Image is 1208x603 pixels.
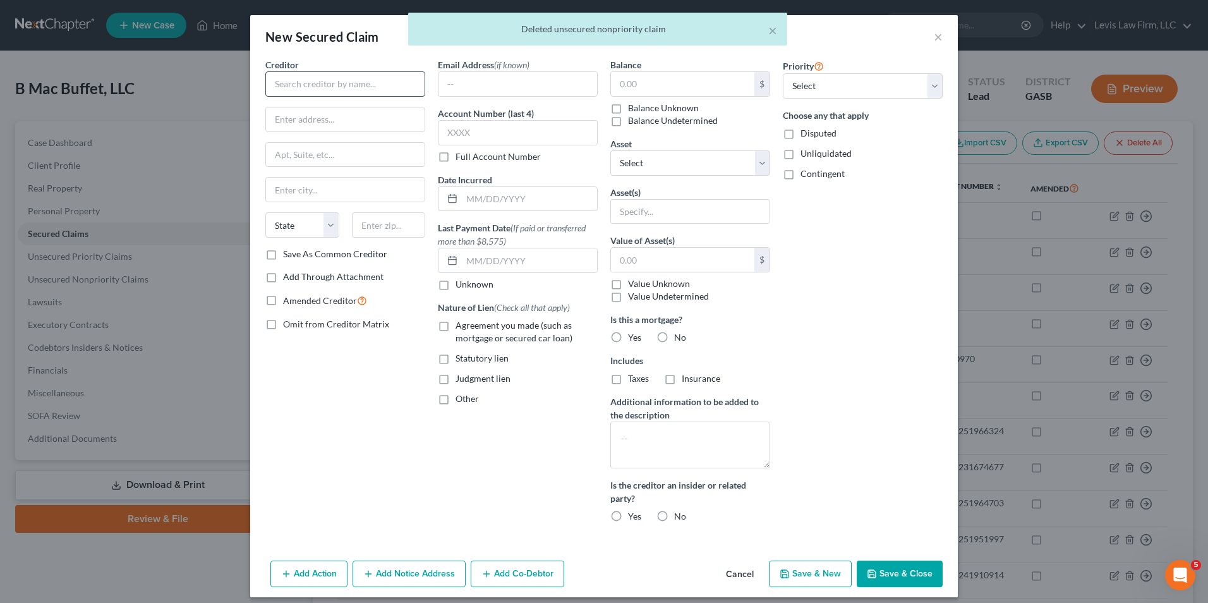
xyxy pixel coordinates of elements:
label: Nature of Lien [438,301,570,314]
label: Balance Unknown [628,102,699,114]
input: MM/DD/YYYY [462,248,597,272]
label: Additional information to be added to the description [610,395,770,422]
label: Full Account Number [456,150,541,163]
span: Yes [628,511,641,521]
input: MM/DD/YYYY [462,187,597,211]
span: Yes [628,332,641,343]
span: (if known) [494,59,529,70]
span: Other [456,393,479,404]
label: Asset(s) [610,186,641,199]
button: Add Notice Address [353,561,466,587]
button: Add Co-Debtor [471,561,564,587]
span: Statutory lien [456,353,509,363]
label: Choose any that apply [783,109,943,122]
input: Apt, Suite, etc... [266,143,425,167]
input: Enter zip... [352,212,426,238]
button: Add Action [270,561,347,587]
label: Last Payment Date [438,221,598,248]
span: Contingent [800,168,845,179]
span: Creditor [265,59,299,70]
input: -- [438,72,597,96]
button: × [768,23,777,38]
label: Is this a mortgage? [610,313,770,326]
input: 0.00 [611,72,754,96]
button: Cancel [716,562,764,587]
label: Priority [783,58,824,73]
input: Enter city... [266,178,425,202]
label: Includes [610,354,770,367]
span: No [674,332,686,343]
input: Enter address... [266,107,425,131]
label: Is the creditor an insider or related party? [610,478,770,505]
span: (Check all that apply) [494,302,570,313]
span: Insurance [682,373,720,384]
span: Agreement you made (such as mortgage or secured car loan) [456,320,572,343]
label: Balance Undetermined [628,114,718,127]
span: Asset [610,138,632,149]
label: Save As Common Creditor [283,248,387,260]
div: $ [754,72,770,96]
label: Value Unknown [628,277,690,290]
span: Unliquidated [800,148,852,159]
label: Value Undetermined [628,290,709,303]
input: Search creditor by name... [265,71,425,97]
span: Amended Creditor [283,295,357,306]
label: Unknown [456,278,493,291]
label: Account Number (last 4) [438,107,534,120]
label: Value of Asset(s) [610,234,675,247]
label: Date Incurred [438,173,492,186]
label: Email Address [438,58,529,71]
input: 0.00 [611,248,754,272]
span: (If paid or transferred more than $8,575) [438,222,586,247]
span: Taxes [628,373,649,384]
span: Disputed [800,128,837,138]
iframe: Intercom live chat [1165,560,1195,590]
label: Balance [610,58,641,71]
input: Specify... [611,200,770,224]
span: Omit from Creditor Matrix [283,319,389,329]
input: XXXX [438,120,598,145]
div: $ [754,248,770,272]
button: Save & Close [857,561,943,587]
label: Add Through Attachment [283,271,384,283]
span: Judgment lien [456,373,510,384]
button: Save & New [769,561,852,587]
span: No [674,511,686,521]
div: Deleted unsecured nonpriority claim [418,23,777,35]
span: 5 [1191,560,1201,570]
